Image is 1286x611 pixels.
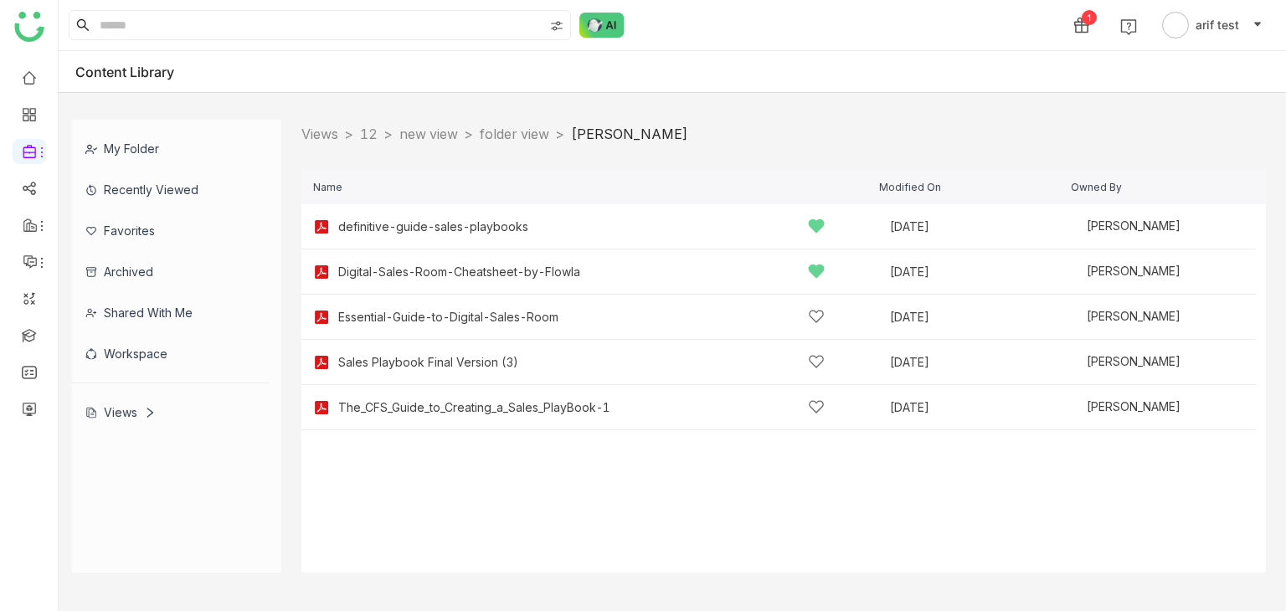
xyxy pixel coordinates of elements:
a: definitive-guide-sales-playbooks [338,220,528,234]
a: Sales Playbook Final Version (3) [338,356,518,369]
img: avatar [1162,12,1189,39]
div: [PERSON_NAME] [1063,218,1181,235]
div: Views [85,405,156,419]
img: help.svg [1120,18,1137,35]
div: [PERSON_NAME] [1063,354,1181,371]
a: new view [399,126,458,142]
img: 684a9c6fde261c4b36a3dc6e [1063,399,1080,416]
nz-breadcrumb-separator: > [556,126,564,142]
div: [PERSON_NAME] [1063,399,1181,416]
span: Modified On [879,182,941,193]
img: pdf.svg [313,309,330,326]
a: Digital-Sales-Room-Cheatsheet-by-Flowla [338,265,580,279]
img: pdf.svg [313,399,330,416]
a: Views [301,126,338,142]
img: pdf.svg [313,218,330,235]
nz-breadcrumb-separator: > [465,126,473,142]
div: My Folder [72,128,269,169]
div: Content Library [75,64,199,80]
div: Favorites [72,210,269,251]
div: Shared with me [72,292,269,333]
a: 12 [360,126,378,142]
img: 684a9c6fde261c4b36a3dc6e [1063,218,1080,235]
nz-breadcrumb-separator: > [345,126,353,142]
span: Name [305,182,342,193]
div: [DATE] [890,311,1062,323]
span: arif test [1196,16,1239,34]
div: 1 [1082,10,1097,25]
img: ask-buddy-normal.svg [579,13,625,38]
img: 684a9c6fde261c4b36a3dc6e [1063,264,1080,280]
div: Workspace [72,333,269,374]
nz-breadcrumb-separator: > [384,126,393,142]
img: pdf.svg [313,264,330,280]
a: The_CFS_Guide_to_Creating_a_Sales_PlayBook-1 [338,401,610,414]
img: logo [14,12,44,42]
div: [DATE] [890,221,1062,233]
img: 684a9c6fde261c4b36a3dc6e [1063,309,1080,326]
span: Owned By [1071,182,1122,193]
div: [PERSON_NAME] [1063,264,1181,280]
a: folder view [480,126,549,142]
img: pdf.svg [313,354,330,371]
div: [DATE] [890,357,1062,368]
button: arif test [1159,12,1266,39]
div: [DATE] [890,266,1062,278]
a: [PERSON_NAME] [571,126,687,142]
div: [PERSON_NAME] [1063,309,1181,326]
img: search-type.svg [550,19,563,33]
div: [DATE] [890,402,1062,413]
div: Archived [72,251,269,292]
a: Essential-Guide-to-Digital-Sales-Room [338,311,558,324]
img: 684a9c6fde261c4b36a3dc6e [1063,354,1080,371]
div: Recently Viewed [72,169,269,210]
